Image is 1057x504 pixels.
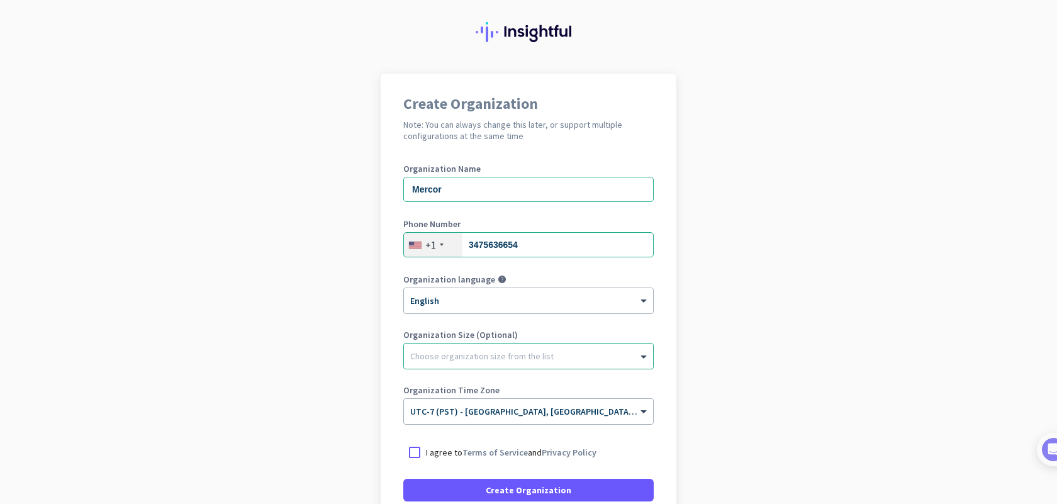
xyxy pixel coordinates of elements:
[426,446,596,459] p: I agree to and
[476,22,581,42] img: Insightful
[403,232,654,257] input: 201-555-0123
[462,447,528,458] a: Terms of Service
[403,164,654,173] label: Organization Name
[403,177,654,202] input: What is the name of your organization?
[403,479,654,501] button: Create Organization
[403,96,654,111] h1: Create Organization
[486,484,571,496] span: Create Organization
[425,238,436,251] div: +1
[403,119,654,142] h2: Note: You can always change this later, or support multiple configurations at the same time
[403,275,495,284] label: Organization language
[498,275,506,284] i: help
[403,330,654,339] label: Organization Size (Optional)
[542,447,596,458] a: Privacy Policy
[403,220,654,228] label: Phone Number
[403,386,654,395] label: Organization Time Zone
